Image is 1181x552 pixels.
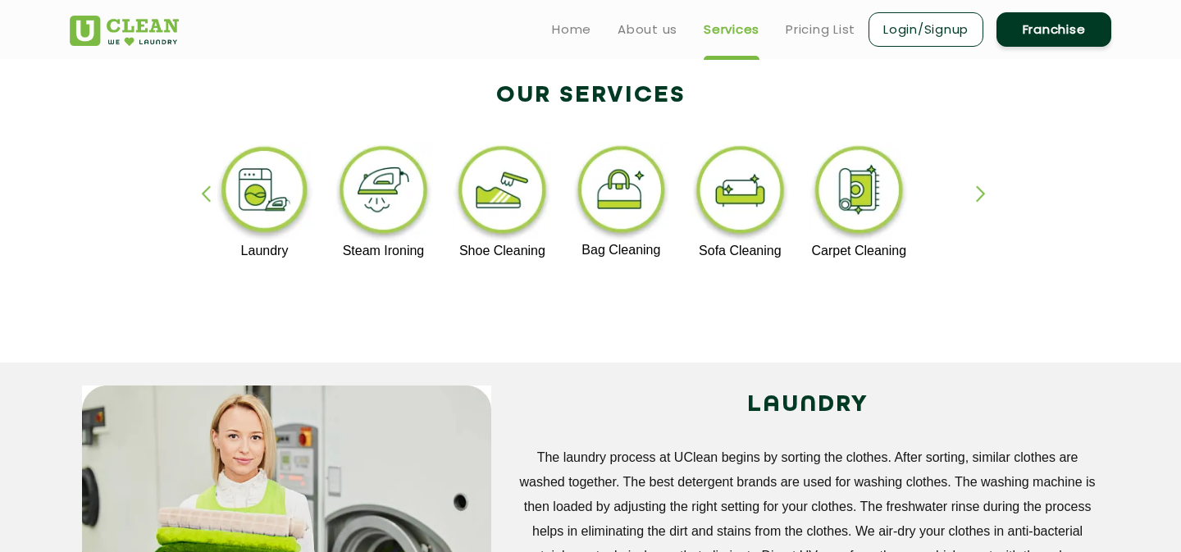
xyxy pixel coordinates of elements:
[786,20,855,39] a: Pricing List
[552,20,591,39] a: Home
[214,244,315,258] p: Laundry
[809,244,910,258] p: Carpet Cleaning
[571,243,672,258] p: Bag Cleaning
[516,385,1099,425] h2: LAUNDRY
[809,142,910,244] img: carpet_cleaning_11zon.webp
[333,142,434,244] img: steam_ironing_11zon.webp
[452,142,553,244] img: shoe_cleaning_11zon.webp
[214,142,315,244] img: laundry_cleaning_11zon.webp
[996,12,1111,47] a: Franchise
[869,12,983,47] a: Login/Signup
[70,16,179,46] img: UClean Laundry and Dry Cleaning
[452,244,553,258] p: Shoe Cleaning
[333,244,434,258] p: Steam Ironing
[704,20,759,39] a: Services
[690,142,791,244] img: sofa_cleaning_11zon.webp
[571,142,672,243] img: bag_cleaning_11zon.webp
[618,20,677,39] a: About us
[690,244,791,258] p: Sofa Cleaning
